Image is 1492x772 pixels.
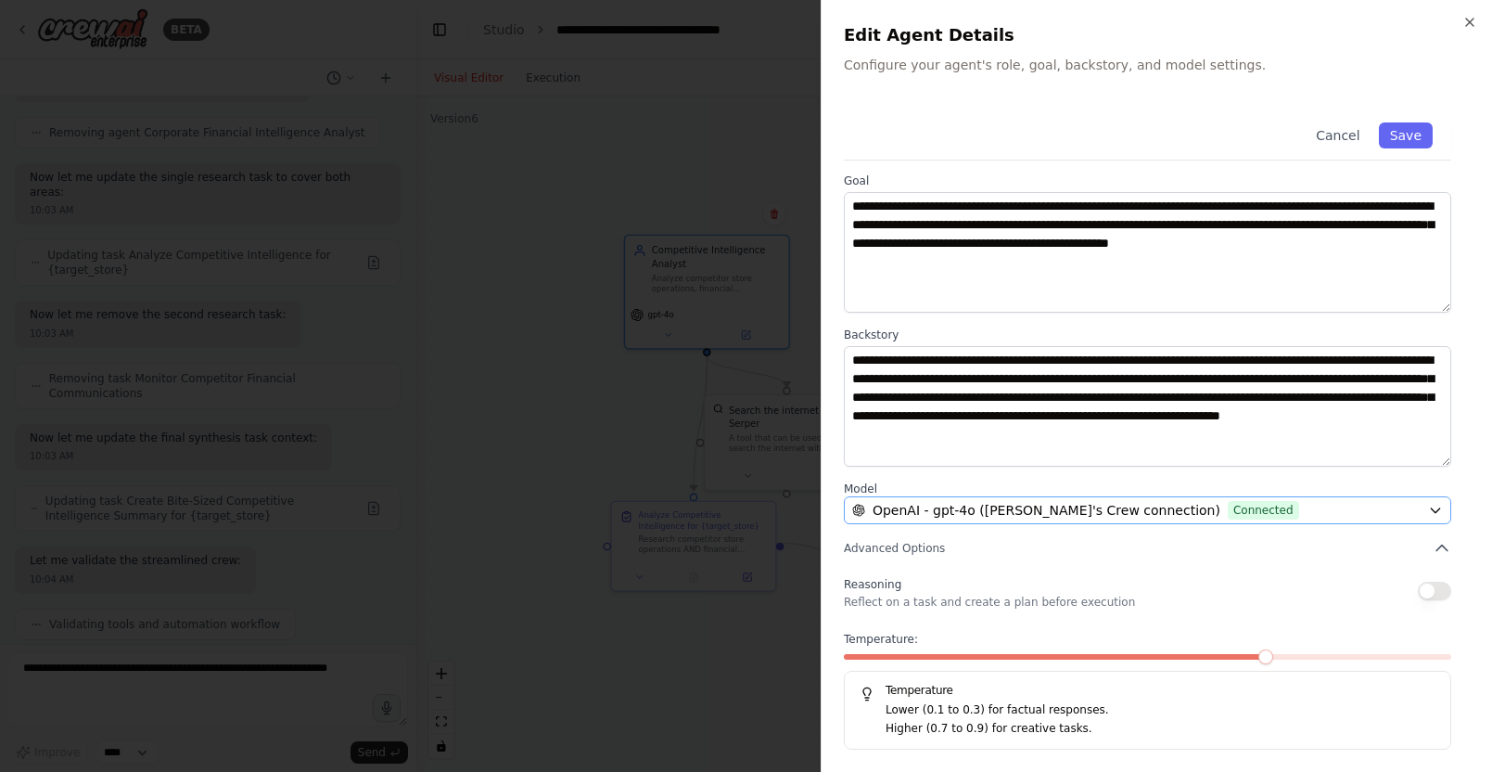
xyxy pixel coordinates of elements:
[844,22,1470,48] h2: Edit Agent Details
[844,496,1451,524] button: OpenAI - gpt-4o ([PERSON_NAME]'s Crew connection)Connected
[1228,501,1299,520] span: Connected
[873,501,1220,520] span: OpenAI - gpt-4o (Jason's Crew connection)
[844,328,1451,342] label: Backstory
[844,56,1470,74] p: Configure your agent's role, goal, backstory, and model settings.
[1305,122,1371,148] button: Cancel
[860,683,1435,698] h5: Temperature
[886,720,1435,739] p: Higher (0.7 to 0.9) for creative tasks.
[844,482,1451,496] label: Model
[844,632,918,647] span: Temperature:
[844,578,901,591] span: Reasoning
[844,539,1451,558] button: Advanced Options
[886,701,1435,720] p: Lower (0.1 to 0.3) for factual responses.
[844,174,1451,188] label: Goal
[844,595,1135,610] p: Reflect on a task and create a plan before execution
[844,541,945,556] span: Advanced Options
[1379,122,1433,148] button: Save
